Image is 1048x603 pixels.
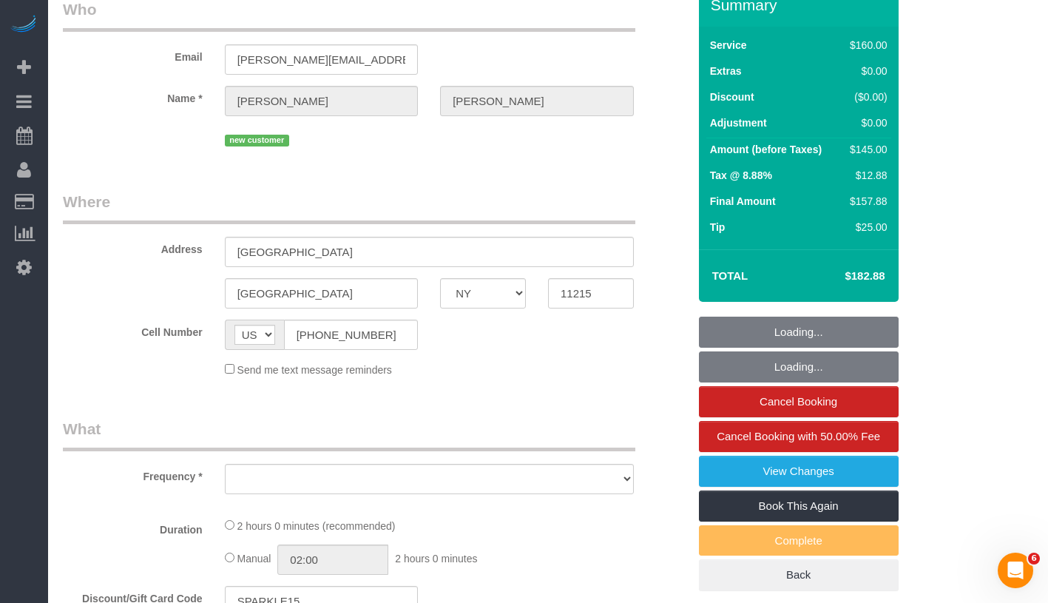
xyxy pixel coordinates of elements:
a: Cancel Booking [699,386,899,417]
a: Book This Again [699,491,899,522]
label: Amount (before Taxes) [710,142,822,157]
iframe: Intercom live chat [998,553,1033,588]
div: $0.00 [844,64,887,78]
label: Frequency * [52,464,214,484]
input: Last Name [440,86,634,116]
legend: Where [63,191,635,224]
span: 6 [1028,553,1040,565]
span: Manual [237,553,271,565]
div: ($0.00) [844,90,887,104]
input: Email [225,44,419,75]
a: Cancel Booking with 50.00% Fee [699,421,899,452]
label: Final Amount [710,194,776,209]
h4: $182.88 [800,270,885,283]
label: Duration [52,517,214,537]
a: View Changes [699,456,899,487]
label: Tip [710,220,726,235]
label: Name * [52,86,214,106]
input: Cell Number [284,320,419,350]
label: Discount [710,90,754,104]
input: Zip Code [548,278,634,309]
span: 2 hours 0 minutes (recommended) [237,520,396,532]
label: Service [710,38,747,53]
legend: What [63,418,635,451]
span: Send me text message reminders [237,364,392,376]
label: Cell Number [52,320,214,340]
label: Extras [710,64,742,78]
a: Back [699,559,899,590]
input: City [225,278,419,309]
div: $25.00 [844,220,887,235]
strong: Total [712,269,748,282]
span: 2 hours 0 minutes [395,553,477,565]
div: $160.00 [844,38,887,53]
label: Tax @ 8.88% [710,168,772,183]
input: First Name [225,86,419,116]
div: $157.88 [844,194,887,209]
img: Automaid Logo [9,15,38,36]
label: Adjustment [710,115,767,130]
label: Email [52,44,214,64]
div: $12.88 [844,168,887,183]
div: $145.00 [844,142,887,157]
div: $0.00 [844,115,887,130]
span: new customer [225,135,289,146]
span: Cancel Booking with 50.00% Fee [717,430,880,442]
label: Address [52,237,214,257]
